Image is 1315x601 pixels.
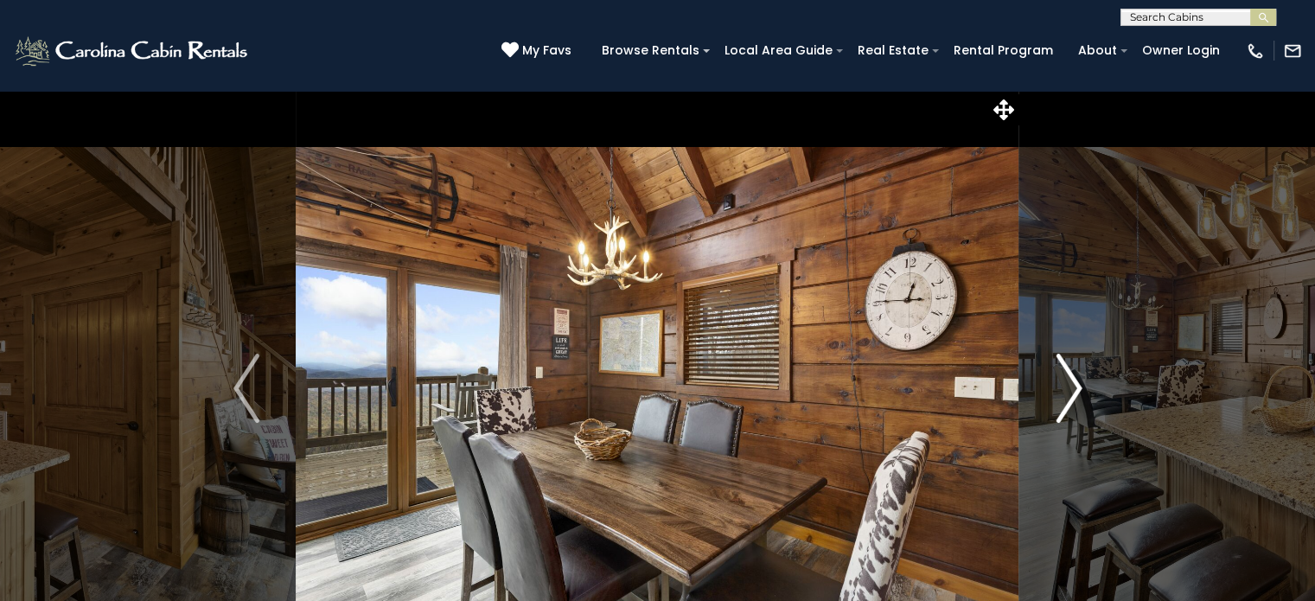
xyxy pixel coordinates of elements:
a: My Favs [501,42,576,61]
a: Browse Rentals [593,37,708,64]
a: Local Area Guide [716,37,841,64]
img: phone-regular-white.png [1246,42,1265,61]
img: White-1-2.png [13,34,252,68]
a: Owner Login [1133,37,1229,64]
span: My Favs [522,42,571,60]
img: mail-regular-white.png [1283,42,1302,61]
a: About [1069,37,1126,64]
a: Rental Program [945,37,1062,64]
img: arrow [233,354,259,423]
img: arrow [1056,354,1082,423]
a: Real Estate [849,37,937,64]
